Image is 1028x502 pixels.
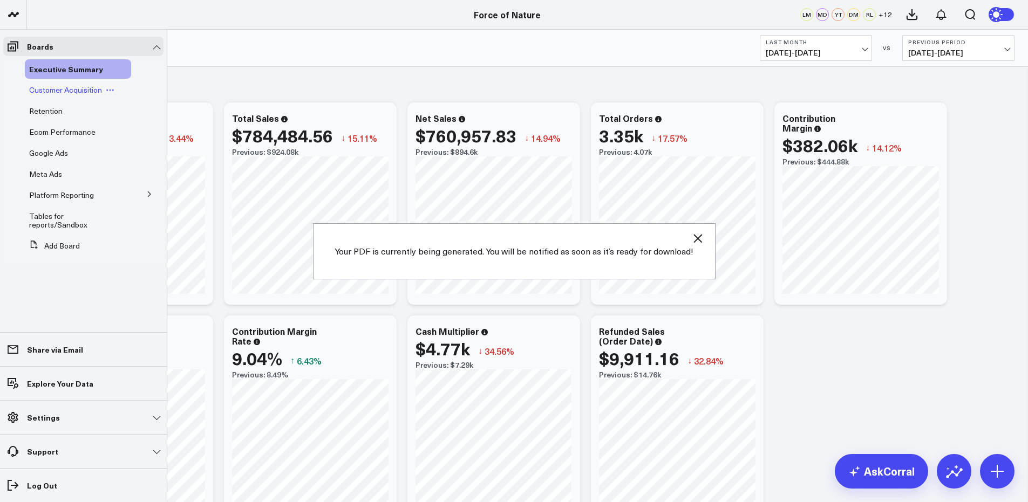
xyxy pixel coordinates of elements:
span: ↑ [290,354,295,368]
a: Google Ads [29,149,68,157]
span: Executive Summary [29,64,103,74]
div: Cash Multiplier [416,325,479,337]
div: Previous: $924.08k [232,148,389,156]
span: 14.12% [872,142,902,154]
span: ↓ [478,344,482,358]
span: ↓ [687,354,692,368]
p: Boards [27,42,53,51]
div: Net Sales [416,112,457,124]
span: Tables for reports/Sandbox [29,211,87,230]
p: Your PDF is currently being generated. You will be notified as soon as it’s ready for download! [335,245,693,257]
div: Total Orders [599,112,653,124]
span: 14.94% [531,132,561,144]
span: + 12 [879,11,892,18]
div: Previous: $894.6k [416,148,572,156]
a: Tables for reports/Sandbox [29,212,116,229]
button: Add Board [25,236,80,256]
span: 13.44% [164,132,194,144]
div: $4.77k [416,339,470,358]
div: $382.06k [782,135,857,155]
div: DM [847,8,860,21]
span: Customer Acquisition [29,85,102,95]
span: 15.11% [348,132,377,144]
p: Share via Email [27,345,83,354]
p: Log Out [27,481,57,490]
div: Previous: $7.29k [416,361,572,369]
a: Retention [29,107,63,115]
b: Last Month [766,39,866,45]
span: [DATE] - [DATE] [908,49,1009,57]
div: Previous: 4.07k [599,148,755,156]
div: Previous: 8.49% [232,370,389,379]
div: $760,957.83 [416,126,516,145]
button: Last Month[DATE]-[DATE] [760,35,872,61]
div: Contribution Margin [782,112,835,134]
span: Meta Ads [29,169,62,179]
div: YT [832,8,845,21]
span: 17.57% [658,132,687,144]
div: LM [800,8,813,21]
a: Meta Ads [29,170,62,178]
a: Force of Nature [474,9,541,20]
button: Previous Period[DATE]-[DATE] [902,35,1015,61]
a: Platform Reporting [29,191,94,200]
span: Platform Reporting [29,190,94,200]
p: Support [27,447,58,456]
span: ↓ [525,131,529,145]
span: 32.84% [694,355,724,367]
div: VS [877,45,897,51]
a: Customer Acquisition [29,86,102,94]
div: $784,484.56 [232,126,333,145]
div: Previous: $14.76k [599,370,755,379]
div: $9,911.16 [599,348,679,368]
a: Ecom Performance [29,128,96,136]
span: ↓ [866,141,870,155]
div: Previous: $444.88k [782,157,939,166]
a: Log Out [3,476,164,495]
span: 34.56% [485,345,514,357]
div: Contribution Margin Rate [232,325,317,347]
div: 9.04% [232,348,282,368]
div: MD [816,8,829,21]
span: ↓ [341,131,345,145]
span: ↓ [651,131,656,145]
div: 3.35k [599,126,643,145]
div: Total Sales [232,112,279,124]
p: Settings [27,413,60,422]
span: 6.43% [297,355,322,367]
p: Explore Your Data [27,379,93,388]
span: Retention [29,106,63,116]
span: [DATE] - [DATE] [766,49,866,57]
div: RL [863,8,876,21]
div: Refunded Sales (Order Date) [599,325,665,347]
a: AskCorral [835,454,928,489]
span: Google Ads [29,148,68,158]
button: +12 [879,8,892,21]
a: Executive Summary [29,65,103,73]
b: Previous Period [908,39,1009,45]
span: Ecom Performance [29,127,96,137]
